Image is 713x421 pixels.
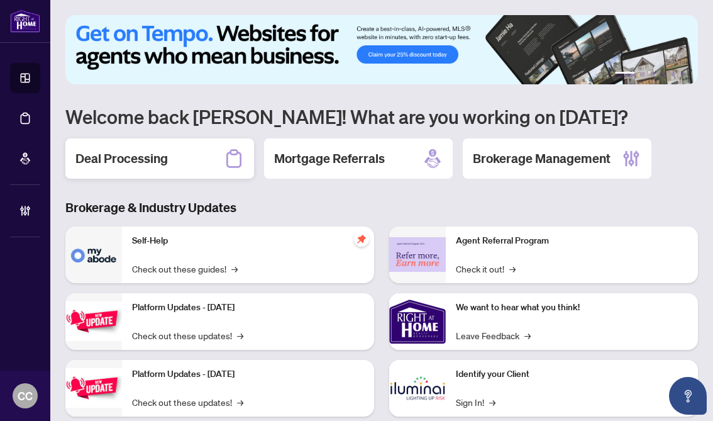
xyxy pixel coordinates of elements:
[456,234,688,248] p: Agent Referral Program
[65,227,122,283] img: Self-Help
[18,387,33,405] span: CC
[640,72,645,77] button: 2
[489,395,495,409] span: →
[132,234,364,248] p: Self-Help
[524,328,531,342] span: →
[237,328,243,342] span: →
[456,301,688,315] p: We want to hear what you think!
[132,395,243,409] a: Check out these updates!→
[237,395,243,409] span: →
[456,262,516,276] a: Check it out!→
[10,9,40,33] img: logo
[354,232,369,247] span: pushpin
[456,328,531,342] a: Leave Feedback→
[456,395,495,409] a: Sign In!→
[65,104,698,128] h1: Welcome back [PERSON_NAME]! What are you working on [DATE]?
[650,72,655,77] button: 3
[389,360,446,417] img: Identify your Client
[456,368,688,381] p: Identify your Client
[132,368,364,381] p: Platform Updates - [DATE]
[75,150,168,167] h2: Deal Processing
[65,368,122,408] img: Platform Updates - July 8, 2025
[132,328,243,342] a: Check out these updates!→
[669,377,707,415] button: Open asap
[509,262,516,276] span: →
[670,72,675,77] button: 5
[132,301,364,315] p: Platform Updates - [DATE]
[65,199,698,216] h3: Brokerage & Industry Updates
[231,262,238,276] span: →
[65,15,698,84] img: Slide 0
[615,72,635,77] button: 1
[65,301,122,341] img: Platform Updates - July 21, 2025
[274,150,385,167] h2: Mortgage Referrals
[660,72,665,77] button: 4
[680,72,685,77] button: 6
[389,293,446,350] img: We want to hear what you think!
[389,237,446,272] img: Agent Referral Program
[132,262,238,276] a: Check out these guides!→
[473,150,611,167] h2: Brokerage Management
